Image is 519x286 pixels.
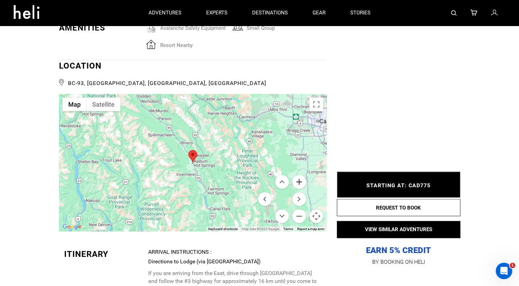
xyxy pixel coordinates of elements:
p: experts [206,9,227,16]
p: destinations [252,9,288,16]
img: search-bar-icon.svg [451,10,457,16]
button: Zoom in [292,175,306,189]
p: BY BOOKING ON HELI [337,258,460,267]
img: resortnearby.svg [146,39,156,49]
div: LOCATION [59,60,327,87]
a: Open this area in Google Maps (opens a new window) [61,222,83,231]
span: 1 [510,263,515,268]
p: adventures [149,9,181,16]
a: Report a map error [297,227,325,231]
button: Map camera controls [309,209,323,223]
span: STARTING AT: CAD775 [366,182,430,189]
button: VIEW SIMILAR ADVENTURES [337,221,460,238]
span: avalanche safety equipment [156,22,233,31]
button: Move up [275,175,289,189]
button: Move right [292,192,306,206]
button: Show street map [62,97,86,111]
img: Google [61,222,83,231]
iframe: Intercom live chat [496,263,512,279]
span: small group [243,22,319,31]
img: smallgroup.svg [233,22,243,32]
img: avalanchesafetyequipment.svg [146,22,156,32]
div: Amenities [59,22,141,34]
button: REQUEST TO BOOK [337,199,460,216]
div: Itinerary [64,248,143,260]
button: Show satellite imagery [86,97,120,111]
strong: Directions to Lodge (via [GEOGRAPHIC_DATA]) [148,258,260,265]
button: Move left [258,192,272,206]
span: Map data ©2025 Google [242,227,279,231]
p: EARN 5% CREDIT [337,177,460,256]
button: Keyboard shortcuts [208,227,238,231]
a: Terms (opens in new tab) [283,227,293,231]
div: Arrival Instructions : [148,248,321,256]
button: Toggle fullscreen view [309,97,323,111]
span: BC-93, [GEOGRAPHIC_DATA], [GEOGRAPHIC_DATA], [GEOGRAPHIC_DATA] [59,77,327,87]
button: Move down [275,209,289,223]
span: resort nearby [156,39,233,48]
button: Zoom out [292,209,306,223]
